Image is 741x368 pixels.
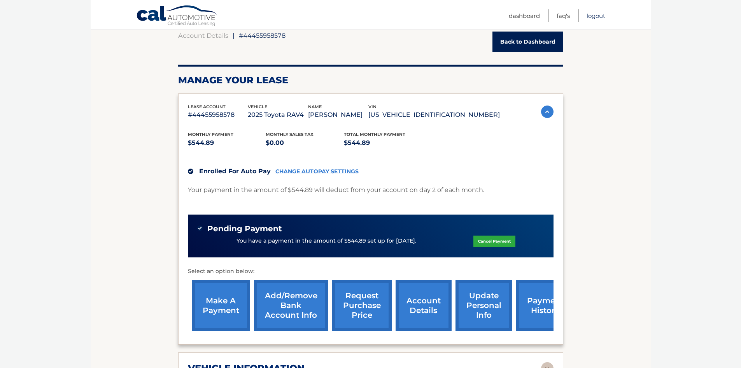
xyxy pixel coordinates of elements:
p: 2025 Toyota RAV4 [248,109,308,120]
p: $544.89 [344,137,422,148]
a: Logout [587,9,605,22]
p: [US_VEHICLE_IDENTIFICATION_NUMBER] [368,109,500,120]
a: Back to Dashboard [492,32,563,52]
span: vin [368,104,377,109]
p: #44455958578 [188,109,248,120]
p: Your payment in the amount of $544.89 will deduct from your account on day 2 of each month. [188,185,484,195]
a: FAQ's [557,9,570,22]
p: [PERSON_NAME] [308,109,368,120]
a: Dashboard [509,9,540,22]
img: accordion-active.svg [541,106,554,118]
a: account details [396,280,452,331]
span: Enrolled For Auto Pay [199,167,271,175]
span: #44455958578 [239,32,286,39]
a: CHANGE AUTOPAY SETTINGS [275,168,359,175]
a: Cal Automotive [136,5,218,28]
p: You have a payment in the amount of $544.89 set up for [DATE]. [236,237,416,245]
a: make a payment [192,280,250,331]
p: $0.00 [266,137,344,148]
a: Cancel Payment [473,236,515,247]
img: check-green.svg [197,225,203,231]
a: request purchase price [332,280,392,331]
span: name [308,104,322,109]
a: payment history [516,280,575,331]
a: Add/Remove bank account info [254,280,328,331]
span: lease account [188,104,226,109]
span: Monthly sales Tax [266,132,314,137]
h2: Manage Your Lease [178,74,563,86]
span: Monthly Payment [188,132,233,137]
span: Total Monthly Payment [344,132,405,137]
p: $544.89 [188,137,266,148]
span: vehicle [248,104,267,109]
a: Account Details [178,32,228,39]
span: Pending Payment [207,224,282,234]
a: update personal info [455,280,512,331]
span: | [233,32,235,39]
img: check.svg [188,169,193,174]
p: Select an option below: [188,267,554,276]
